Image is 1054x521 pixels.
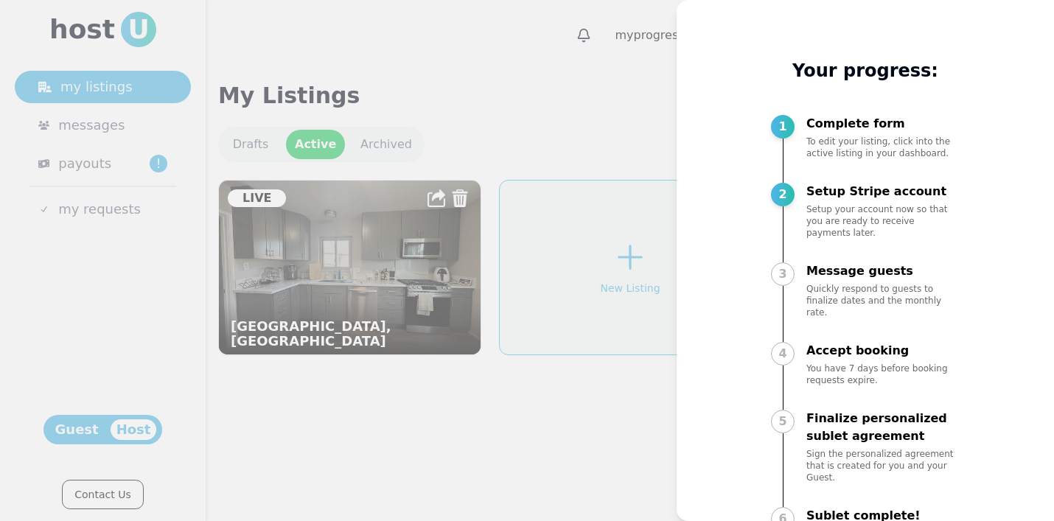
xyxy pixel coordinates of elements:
[806,342,960,360] p: Accept booking
[771,410,795,433] div: 5
[806,262,960,280] p: Message guests
[771,59,960,83] p: Your progress:
[806,183,960,200] p: Setup Stripe account
[771,183,795,206] div: 2
[806,410,960,445] p: Finalize personalized sublet agreement
[771,262,795,286] div: 3
[771,115,795,139] div: 1
[771,342,795,366] div: 4
[806,283,960,318] p: Quickly respond to guests to finalize dates and the monthly rate.
[806,448,960,483] p: Sign the personalized agreement that is created for you and your Guest.
[806,363,960,386] p: You have 7 days before booking requests expire.
[806,115,960,133] p: Complete form
[806,136,960,159] p: To edit your listing, click into the active listing in your dashboard.
[806,203,960,239] p: Setup your account now so that you are ready to receive payments later.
